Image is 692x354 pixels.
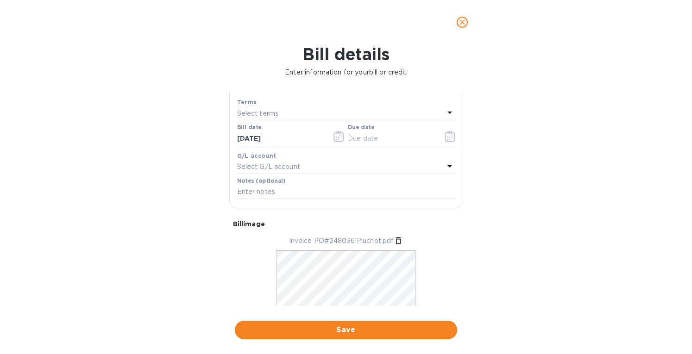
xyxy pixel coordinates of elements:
[289,236,394,246] p: Invoice PO#248036 Pluchot.pdf
[451,11,473,33] button: close
[237,152,277,159] b: G/L account
[237,131,325,145] input: Select date
[235,321,457,339] button: Save
[7,68,685,77] p: Enter information for your bill or credit
[348,131,435,145] input: Due date
[7,44,685,64] h1: Bill details
[348,125,374,130] label: Due date
[237,125,262,130] label: Bill date
[237,178,286,184] label: Notes (optional)
[233,219,459,229] p: Bill image
[237,109,279,118] p: Select terms
[237,99,257,106] b: Terms
[237,185,455,199] input: Enter notes
[237,162,300,172] p: Select G/L account
[242,324,450,335] span: Save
